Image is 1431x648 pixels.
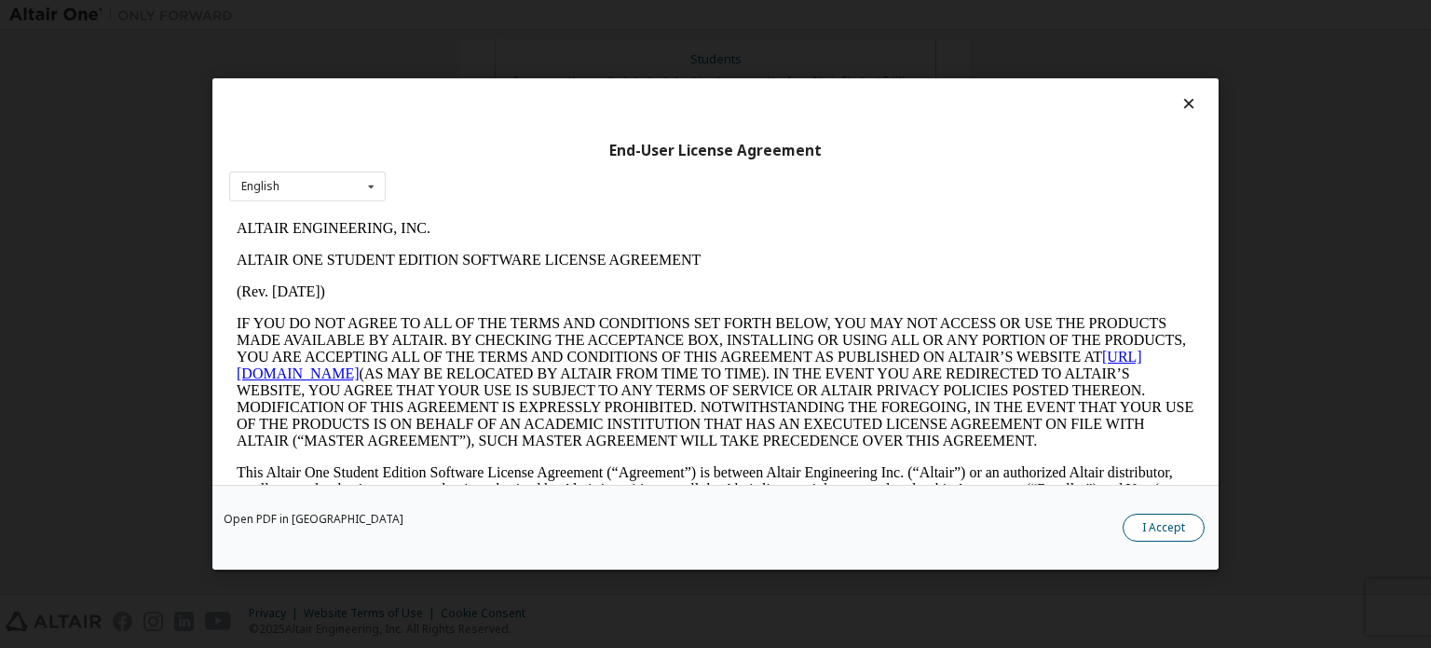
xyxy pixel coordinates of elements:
p: ALTAIR ENGINEERING, INC. [7,7,965,24]
p: This Altair One Student Edition Software License Agreement (“Agreement”) is between Altair Engine... [7,252,965,319]
p: (Rev. [DATE]) [7,71,965,88]
a: Open PDF in [GEOGRAPHIC_DATA] [224,514,403,525]
p: ALTAIR ONE STUDENT EDITION SOFTWARE LICENSE AGREEMENT [7,39,965,56]
button: I Accept [1123,514,1205,542]
p: IF YOU DO NOT AGREE TO ALL OF THE TERMS AND CONDITIONS SET FORTH BELOW, YOU MAY NOT ACCESS OR USE... [7,103,965,237]
a: [URL][DOMAIN_NAME] [7,136,913,169]
div: End-User License Agreement [229,142,1202,160]
div: English [241,181,279,192]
